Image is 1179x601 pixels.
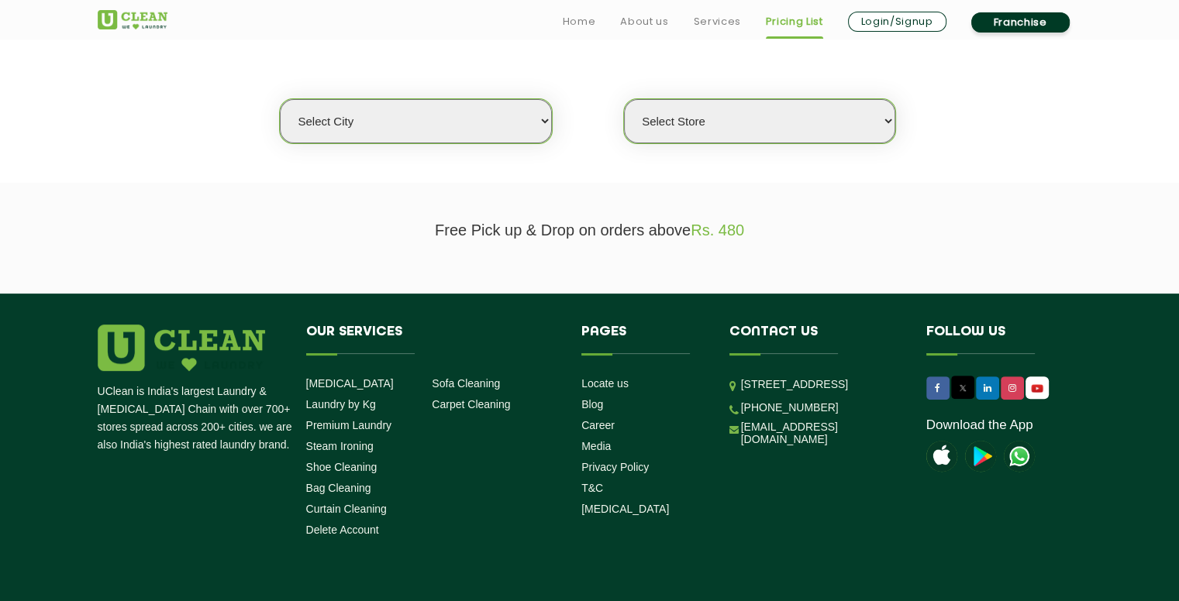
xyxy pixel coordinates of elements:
a: Download the App [926,417,1033,433]
a: [MEDICAL_DATA] [581,503,669,515]
h4: Follow us [926,325,1063,354]
a: Curtain Cleaning [306,503,387,515]
a: Locate us [581,377,629,390]
h4: Pages [581,325,706,354]
h4: Contact us [729,325,903,354]
a: Delete Account [306,524,379,536]
a: Carpet Cleaning [432,398,510,410]
h4: Our Services [306,325,559,354]
p: Free Pick up & Drop on orders above [98,222,1082,239]
a: About us [620,12,668,31]
a: [MEDICAL_DATA] [306,377,394,390]
a: Blog [581,398,603,410]
a: [PHONE_NUMBER] [741,401,839,414]
img: playstoreicon.png [965,441,996,472]
a: Steam Ironing [306,440,374,452]
a: Services [693,12,740,31]
a: [EMAIL_ADDRESS][DOMAIN_NAME] [741,421,903,445]
a: Pricing List [766,12,823,31]
a: Media [581,440,611,452]
a: Career [581,419,615,431]
a: Franchise [971,12,1070,33]
a: Home [563,12,596,31]
img: UClean Laundry and Dry Cleaning [1004,441,1035,472]
img: logo.png [98,325,265,371]
a: T&C [581,482,603,494]
p: [STREET_ADDRESS] [741,376,903,393]
a: Sofa Cleaning [432,377,500,390]
a: Login/Signup [848,12,946,32]
a: Laundry by Kg [306,398,376,410]
img: apple-icon.png [926,441,957,472]
img: UClean Laundry and Dry Cleaning [1027,380,1047,397]
a: Privacy Policy [581,461,649,473]
img: UClean Laundry and Dry Cleaning [98,10,167,29]
a: Shoe Cleaning [306,461,377,473]
span: Rs. 480 [691,222,744,239]
p: UClean is India's largest Laundry & [MEDICAL_DATA] Chain with over 700+ stores spread across 200+... [98,383,295,454]
a: Bag Cleaning [306,482,371,494]
a: Premium Laundry [306,419,392,431]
